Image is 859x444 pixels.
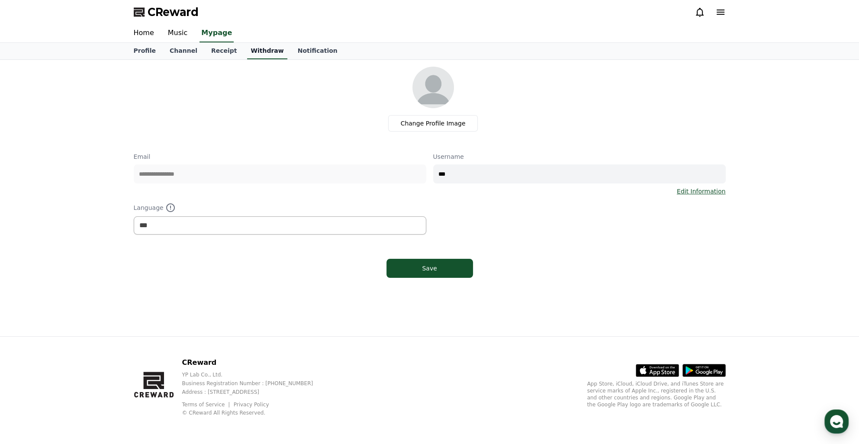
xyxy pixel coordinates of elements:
p: Language [134,203,426,213]
div: Creward [35,92,64,100]
p: CReward [182,357,327,368]
a: Receipt [204,43,244,59]
a: Edit Information [677,187,726,196]
a: Music [161,24,195,42]
button: Save [386,259,473,278]
p: © CReward All Rights Reserved. [182,409,327,416]
span: CReward [148,5,199,19]
span: Will respond in minutes [59,150,120,157]
img: profile_image [412,67,454,108]
b: Channel Talk [86,171,120,177]
a: Mypage [199,24,234,42]
span: Messages [72,288,97,295]
p: App Store, iCloud, iCloud Drive, and iTunes Store are service marks of Apple Inc., registered in ... [587,380,726,408]
a: Privacy Policy [234,402,269,408]
a: Withdraw [247,43,287,59]
p: Address : [STREET_ADDRESS] [182,389,327,396]
span: See business hours [94,70,149,77]
label: Change Profile Image [388,115,478,132]
a: Settings [112,274,166,296]
span: Enter a message. [18,132,74,140]
a: Home [127,24,161,42]
a: Channel [163,43,204,59]
a: CReward [134,5,199,19]
a: Profile [127,43,163,59]
a: Creward10-01 好的，谢谢您。 如有问题，请通过本客服中心联系我们。 祝您有美好的一天 :) [10,88,158,120]
p: Email [134,152,426,161]
a: Notification [291,43,344,59]
div: 好的，谢谢您。 如有问题，请通过本客服中心联系我们。 祝您有美好的一天 :) [35,100,152,117]
a: Enter a message. [12,125,157,146]
div: 10-01 [68,92,83,99]
span: Settings [128,287,149,294]
span: Home [22,287,37,294]
div: Save [404,264,456,273]
h1: CReward [10,65,61,79]
p: YP Lab Co., Ltd. [182,371,327,378]
p: Username [433,152,726,161]
button: See business hours [91,68,158,79]
a: Terms of Service [182,402,231,408]
a: Home [3,274,57,296]
a: Powered byChannel Talk [49,171,119,177]
span: Powered by [58,171,119,177]
p: Business Registration Number : [PHONE_NUMBER] [182,380,327,387]
a: Messages [57,274,112,296]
